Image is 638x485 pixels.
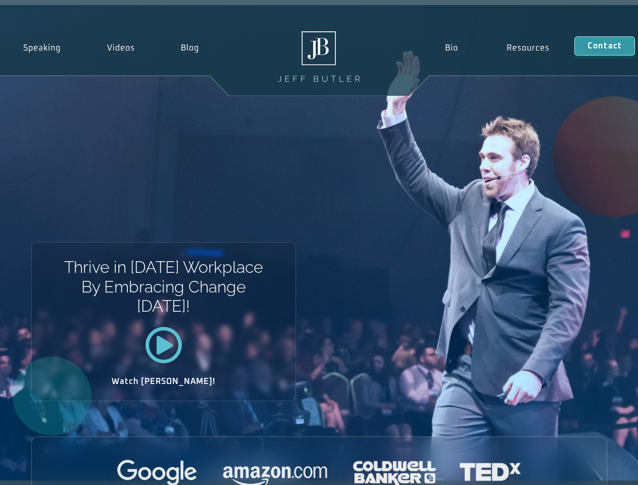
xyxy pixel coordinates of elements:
[574,36,635,56] a: Contact
[158,36,222,60] a: Blog
[84,36,158,60] a: Videos
[587,42,622,50] span: Contact
[482,36,574,60] a: Resources
[420,36,574,60] nav: Menu
[420,36,482,60] a: Bio
[63,258,264,316] h1: Thrive in [DATE] Workplace By Embracing Change [DATE]!
[67,377,260,385] h2: Watch [PERSON_NAME]!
